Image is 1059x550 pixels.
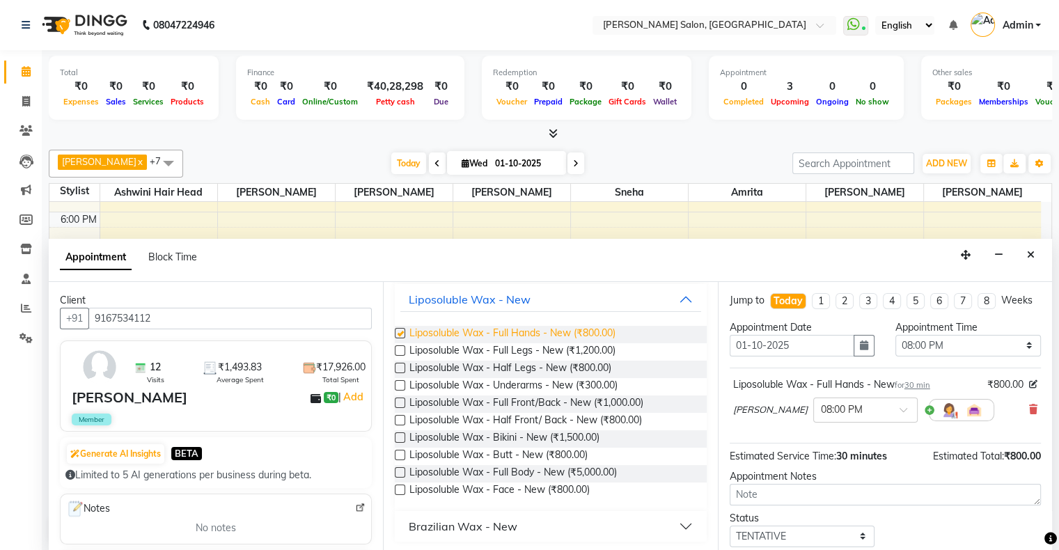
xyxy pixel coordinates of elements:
[859,293,877,309] li: 3
[167,97,207,107] span: Products
[49,184,100,198] div: Stylist
[836,450,887,462] span: 30 minutes
[566,97,605,107] span: Package
[566,79,605,95] div: ₹0
[458,158,491,168] span: Wed
[730,293,764,308] div: Jump to
[247,97,274,107] span: Cash
[167,79,207,95] div: ₹0
[767,79,813,95] div: 3
[975,79,1032,95] div: ₹0
[409,291,531,308] div: Liposoluble Wax - New
[852,97,893,107] span: No show
[409,343,615,361] span: Liposoluble Wax - Full Legs - New (₹1,200.00)
[400,287,700,312] button: Liposoluble Wax - New
[409,448,588,465] span: Liposoluble Wax - Butt - New (₹800.00)
[987,377,1023,392] span: ₹800.00
[493,97,531,107] span: Voucher
[102,79,130,95] div: ₹0
[60,67,207,79] div: Total
[88,308,372,329] input: Search by Name/Mobile/Email/Code
[100,184,217,201] span: Ashwini Hair Head
[218,360,262,375] span: ₹1,493.83
[136,156,143,167] a: x
[316,360,366,375] span: ₹17,926.00
[926,158,967,168] span: ADD NEW
[338,388,366,405] span: |
[730,335,855,356] input: yyyy-mm-dd
[409,430,599,448] span: Liposoluble Wax - Bikini - New (₹1,500.00)
[218,184,335,201] span: [PERSON_NAME]
[430,97,452,107] span: Due
[130,79,167,95] div: ₹0
[720,79,767,95] div: 0
[1002,18,1033,33] span: Admin
[409,465,617,482] span: Liposoluble Wax - Full Body - New (₹5,000.00)
[1001,293,1033,308] div: Weeks
[730,511,875,526] div: Status
[971,13,995,37] img: Admin
[852,79,893,95] div: 0
[774,294,803,308] div: Today
[299,79,361,95] div: ₹0
[720,97,767,107] span: Completed
[930,293,948,309] li: 6
[72,414,111,425] span: Member
[453,184,570,201] span: [PERSON_NAME]
[60,97,102,107] span: Expenses
[409,395,643,413] span: Liposoluble Wax - Full Front/Back - New (₹1,000.00)
[150,155,171,166] span: +7
[605,79,650,95] div: ₹0
[409,326,615,343] span: Liposoluble Wax - Full Hands - New (₹800.00)
[975,97,1032,107] span: Memberships
[324,392,338,403] span: ₹0
[65,468,366,482] div: Limited to 5 AI generations per business during beta.
[531,97,566,107] span: Prepaid
[650,79,680,95] div: ₹0
[130,97,167,107] span: Services
[767,97,813,107] span: Upcoming
[1029,380,1037,388] i: Edit price
[341,388,366,405] a: Add
[299,97,361,107] span: Online/Custom
[933,450,1004,462] span: Estimated Total:
[36,6,131,45] img: logo
[217,375,264,385] span: Average Spent
[932,79,975,95] div: ₹0
[148,251,197,263] span: Block Time
[941,402,957,418] img: Hairdresser.png
[372,97,418,107] span: Petty cash
[954,293,972,309] li: 7
[907,293,925,309] li: 5
[60,293,372,308] div: Client
[491,153,560,174] input: 2025-10-01
[247,79,274,95] div: ₹0
[923,154,971,173] button: ADD NEW
[493,67,680,79] div: Redemption
[361,79,429,95] div: ₹40,28,298
[1021,244,1041,266] button: Close
[400,514,700,539] button: Brazilian Wax - New
[196,521,236,535] span: No notes
[429,79,453,95] div: ₹0
[336,184,453,201] span: [PERSON_NAME]
[58,212,100,227] div: 6:00 PM
[1004,450,1041,462] span: ₹800.00
[150,360,161,375] span: 12
[322,375,359,385] span: Total Spent
[571,184,688,201] span: Sneha
[883,293,901,309] li: 4
[274,79,299,95] div: ₹0
[391,152,426,174] span: Today
[409,361,611,378] span: Liposoluble Wax - Half Legs - New (₹800.00)
[836,293,854,309] li: 2
[493,79,531,95] div: ₹0
[650,97,680,107] span: Wallet
[605,97,650,107] span: Gift Cards
[895,380,930,390] small: for
[153,6,214,45] b: 08047224946
[60,245,132,270] span: Appointment
[813,97,852,107] span: Ongoing
[730,469,1041,484] div: Appointment Notes
[72,387,187,408] div: [PERSON_NAME]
